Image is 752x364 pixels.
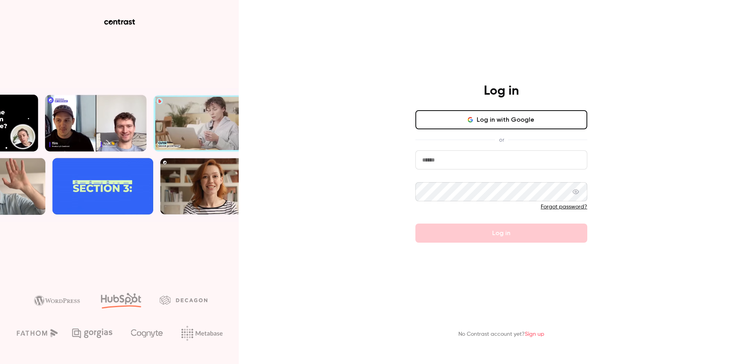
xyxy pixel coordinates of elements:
[415,110,587,129] button: Log in with Google
[160,296,207,304] img: decagon
[484,83,519,99] h4: Log in
[458,330,544,339] p: No Contrast account yet?
[541,204,587,210] a: Forgot password?
[495,136,508,144] span: or
[525,331,544,337] a: Sign up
